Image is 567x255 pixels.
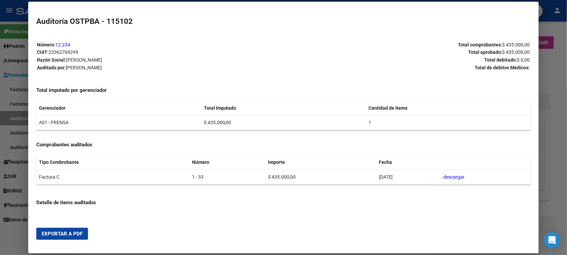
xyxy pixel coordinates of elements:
[189,155,265,170] th: Número
[36,86,530,94] h4: Total imputado por gerenciador
[36,170,189,185] td: Factura C
[201,115,366,130] td: $ 435.000,00
[503,49,530,55] span: $ 435.000,00
[284,64,530,72] p: Total de debitos Médicos:
[36,141,530,149] h4: Comprobantes auditados
[366,115,530,130] td: 1
[284,56,530,64] p: Total debitado:
[36,16,530,27] h2: Auditoría OSTPBA - 115102
[66,65,102,70] span: [PERSON_NAME]
[265,155,377,170] th: Importe
[66,57,102,63] span: [PERSON_NAME]
[36,115,201,130] td: A01 - PRENSA
[55,42,70,47] a: 12.234
[37,56,283,64] p: Razón Social:
[36,155,189,170] th: Tipo Combrobante
[42,231,83,237] span: Exportar a PDF
[36,199,530,207] h4: Detalle de items auditados
[284,41,530,49] p: Total comprobantes:
[37,64,283,72] p: Auditado por:
[37,41,283,49] p: Número:
[189,170,265,185] td: 1 - 33
[366,101,530,115] th: Cantidad de Items
[36,228,88,240] button: Exportar a PDF
[284,48,530,56] p: Total aprobado:
[503,42,530,47] span: $ 435.000,00
[265,170,377,185] td: $ 435.000,00
[49,49,78,55] span: 23362769299
[517,57,530,63] span: $ 0,00
[36,101,201,115] th: Gerenciador
[37,48,283,56] p: CUIT:
[444,174,465,180] a: descargar
[201,101,366,115] th: Total Imputado
[544,232,560,248] div: Open Intercom Messenger
[377,155,441,170] th: Fecha
[377,170,441,185] td: [DATE]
